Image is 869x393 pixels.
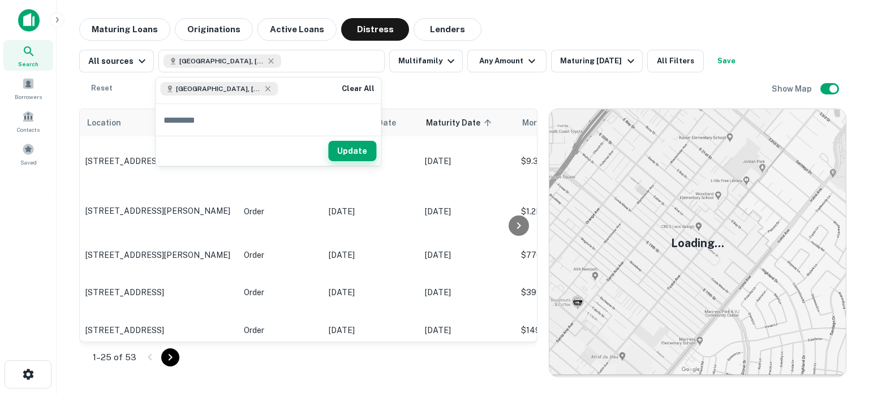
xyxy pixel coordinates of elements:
[18,9,40,32] img: capitalize-icon.png
[20,158,37,167] span: Saved
[176,84,261,94] span: [GEOGRAPHIC_DATA], [GEOGRAPHIC_DATA], [GEOGRAPHIC_DATA]
[340,82,376,96] button: Clear All
[560,54,637,68] div: Maturing [DATE]
[175,18,253,41] button: Originations
[88,54,149,68] div: All sources
[84,77,120,100] button: Reset
[812,303,869,357] iframe: Chat Widget
[341,18,409,41] button: Distress
[161,348,179,366] button: Go to next page
[425,324,510,336] p: [DATE]
[87,116,121,129] span: Location
[17,125,40,134] span: Contacts
[772,83,814,95] h6: Show Map
[244,205,317,218] p: Order
[158,50,385,72] button: [GEOGRAPHIC_DATA], [GEOGRAPHIC_DATA], [GEOGRAPHIC_DATA]
[80,109,238,136] th: Location
[93,351,136,364] p: 1–25 of 53
[425,205,510,218] p: [DATE]
[425,155,510,167] p: [DATE]
[3,40,53,71] a: Search
[244,286,317,299] p: Order
[85,206,233,216] p: [STREET_ADDRESS][PERSON_NAME]
[425,286,510,299] p: [DATE]
[244,249,317,261] p: Order
[329,249,414,261] p: [DATE]
[79,50,154,72] button: All sources
[671,235,724,252] h5: Loading...
[179,56,264,66] span: [GEOGRAPHIC_DATA], [GEOGRAPHIC_DATA], [GEOGRAPHIC_DATA]
[329,205,414,218] p: [DATE]
[3,73,53,103] a: Borrowers
[419,109,515,136] th: Maturity Date
[15,92,42,101] span: Borrowers
[389,50,463,72] button: Multifamily
[3,139,53,169] a: Saved
[79,18,170,41] button: Maturing Loans
[244,324,317,336] p: Order
[551,50,642,72] button: Maturing [DATE]
[708,50,745,72] button: Save your search to get updates of matches that match your search criteria.
[425,249,510,261] p: [DATE]
[85,325,233,335] p: [STREET_ADDRESS]
[549,109,846,377] img: map-placeholder.webp
[426,116,495,129] span: Maturity Date
[85,287,233,297] p: [STREET_ADDRESS]
[329,286,414,299] p: [DATE]
[18,59,38,68] span: Search
[257,18,337,41] button: Active Loans
[414,18,481,41] button: Lenders
[647,50,704,72] button: All Filters
[329,324,414,336] p: [DATE]
[328,141,376,161] button: Update
[3,106,53,136] a: Contacts
[85,250,233,260] p: [STREET_ADDRESS][PERSON_NAME]
[85,156,233,166] p: [STREET_ADDRESS]
[467,50,547,72] button: Any Amount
